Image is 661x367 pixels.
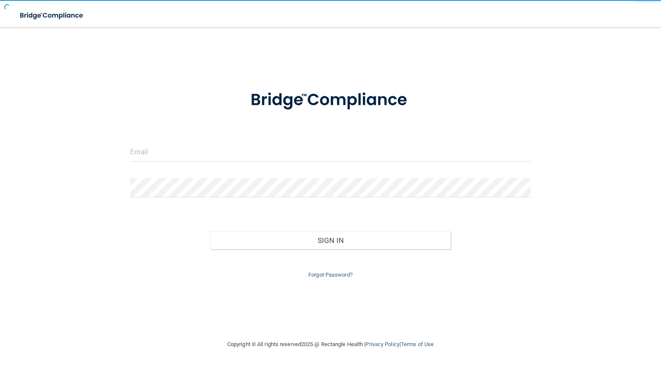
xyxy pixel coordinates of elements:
[210,231,451,250] button: Sign In
[233,78,427,122] img: bridge_compliance_login_screen.278c3ca4.svg
[308,272,353,278] a: Forgot Password?
[175,331,486,358] div: Copyright © All rights reserved 2025 @ Rectangle Health | |
[130,142,531,162] input: Email
[365,341,399,347] a: Privacy Policy
[13,7,91,24] img: bridge_compliance_login_screen.278c3ca4.svg
[401,341,434,347] a: Terms of Use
